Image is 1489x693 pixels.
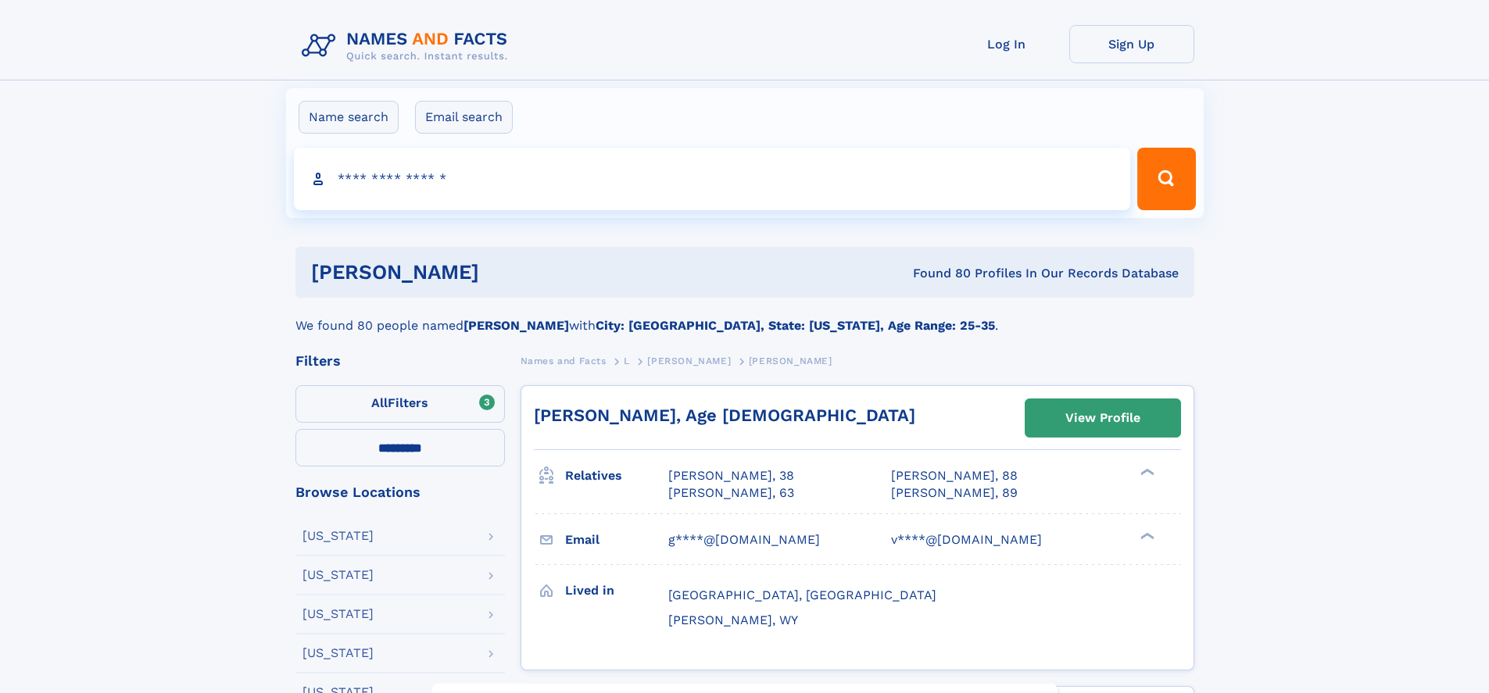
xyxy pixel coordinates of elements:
[371,395,388,410] span: All
[565,527,668,553] h3: Email
[891,484,1018,502] a: [PERSON_NAME], 89
[295,485,505,499] div: Browse Locations
[302,569,374,581] div: [US_STATE]
[464,318,569,333] b: [PERSON_NAME]
[295,354,505,368] div: Filters
[302,647,374,659] div: [US_STATE]
[295,385,505,423] label: Filters
[1136,467,1155,477] div: ❯
[668,613,798,627] span: [PERSON_NAME], WY
[311,263,696,282] h1: [PERSON_NAME]
[647,355,731,366] span: [PERSON_NAME]
[624,351,630,370] a: L
[1069,25,1194,63] a: Sign Up
[749,355,832,366] span: [PERSON_NAME]
[891,467,1018,484] a: [PERSON_NAME], 88
[668,588,936,602] span: [GEOGRAPHIC_DATA], [GEOGRAPHIC_DATA]
[302,530,374,542] div: [US_STATE]
[596,318,995,333] b: City: [GEOGRAPHIC_DATA], State: [US_STATE], Age Range: 25-35
[295,25,521,67] img: Logo Names and Facts
[295,298,1194,335] div: We found 80 people named with .
[521,351,607,370] a: Names and Facts
[294,148,1131,210] input: search input
[647,351,731,370] a: [PERSON_NAME]
[1137,148,1195,210] button: Search Button
[299,101,399,134] label: Name search
[534,405,915,425] a: [PERSON_NAME], Age [DEMOGRAPHIC_DATA]
[565,463,668,489] h3: Relatives
[302,608,374,620] div: [US_STATE]
[1065,400,1140,436] div: View Profile
[696,265,1179,282] div: Found 80 Profiles In Our Records Database
[565,577,668,604] h3: Lived in
[624,355,630,366] span: L
[668,467,794,484] a: [PERSON_NAME], 38
[944,25,1069,63] a: Log In
[415,101,513,134] label: Email search
[1136,530,1155,541] div: ❯
[668,484,794,502] a: [PERSON_NAME], 63
[1025,399,1180,437] a: View Profile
